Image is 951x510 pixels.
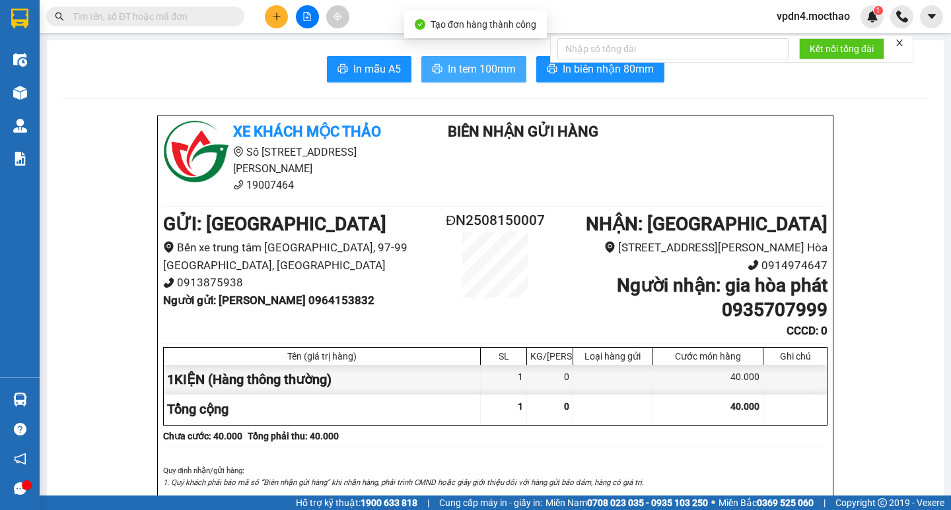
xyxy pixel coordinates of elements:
h2: ĐN2508150007 [440,210,551,232]
div: Cước món hàng [656,351,759,362]
span: close [895,38,904,48]
span: printer [337,63,348,76]
span: 1 [518,401,523,412]
b: GỬI : [GEOGRAPHIC_DATA] [163,213,386,235]
span: Miền Nam [546,495,708,510]
i: 1. Quý khách phải báo mã số “Biên nhận gửi hàng” khi nhận hàng, phải trình CMND hoặc giấy giới th... [163,478,644,487]
span: caret-down [926,11,938,22]
div: 1KIỆN (Hàng thông thường) [164,365,481,395]
span: phone [748,259,759,271]
span: file-add [302,12,312,21]
b: Chưa cước : 40.000 [163,431,242,441]
span: | [824,495,826,510]
div: [GEOGRAPHIC_DATA] [155,11,289,41]
li: Số [STREET_ADDRESS][PERSON_NAME] [163,144,409,177]
img: warehouse-icon [13,119,27,133]
button: plus [265,5,288,28]
div: NGỌ [11,41,145,57]
img: logo.jpg [163,121,229,187]
button: Kết nối tổng đài [799,38,884,59]
span: copyright [878,498,887,507]
li: 0914974647 [551,257,828,274]
span: Gửi: [11,11,32,25]
span: plus [272,12,281,21]
img: logo-vxr [11,9,28,28]
div: Ghi chú [767,351,824,362]
b: Biên Nhận Gửi Hàng [448,123,598,140]
span: search [55,12,64,21]
li: [STREET_ADDRESS][PERSON_NAME] Hòa [551,239,828,257]
strong: 0708 023 035 - 0935 103 250 [587,497,708,508]
span: In biên nhận 80mm [563,61,654,77]
button: printerIn biên nhận 80mm [536,56,664,82]
div: 0 [155,75,289,91]
span: | [427,495,429,510]
img: warehouse-icon [13,393,27,406]
span: phone [163,277,174,288]
span: Hỗ trợ kỹ thuật: [296,495,417,510]
img: warehouse-icon [13,53,27,67]
button: printerIn tem 100mm [421,56,526,82]
div: Tên (giá trị hàng) [167,351,477,362]
b: Người nhận : gia hòa phát 0935707999 [617,274,828,320]
span: environment [604,241,616,253]
li: 19007464 [163,177,409,193]
span: Nhận: [155,11,186,25]
span: question-circle [14,423,26,435]
div: [GEOGRAPHIC_DATA] [11,11,145,41]
b: Tổng phải thu: 40.000 [248,431,339,441]
span: 0 [564,401,569,412]
span: environment [163,241,174,253]
img: solution-icon [13,152,27,166]
span: Cung cấp máy in - giấy in: [439,495,542,510]
span: printer [547,63,557,76]
input: Nhập số tổng đài [557,38,789,59]
input: Tìm tên, số ĐT hoặc mã đơn [73,9,229,24]
span: In tem 100mm [448,61,516,77]
img: phone-icon [896,11,908,22]
div: SL [484,351,523,362]
span: phone [233,179,244,190]
button: aim [326,5,349,28]
div: Loại hàng gửi [577,351,649,362]
span: 1 [876,6,880,15]
div: KG/[PERSON_NAME] [530,351,569,362]
button: printerIn mẫu A5 [327,56,411,82]
span: Miền Bắc [719,495,814,510]
span: notification [14,453,26,465]
img: icon-new-feature [866,11,878,22]
div: 0901382859 [155,57,289,75]
button: caret-down [920,5,943,28]
li: 0913875938 [163,274,440,292]
span: Tổng cộng [167,401,229,417]
b: Người gửi : [PERSON_NAME] 0964153832 [163,294,374,307]
b: Xe khách Mộc Thảo [233,123,381,140]
div: 0 [527,365,573,395]
strong: 1900 633 818 [361,497,417,508]
span: message [14,482,26,495]
li: Bến xe trung tâm [GEOGRAPHIC_DATA], 97-99 [GEOGRAPHIC_DATA], [GEOGRAPHIC_DATA] [163,239,440,274]
span: Kết nối tổng đài [810,42,874,56]
button: file-add [296,5,319,28]
span: check-circle [415,19,425,30]
b: NHẬN : [GEOGRAPHIC_DATA] [586,213,828,235]
sup: 1 [874,6,883,15]
span: printer [432,63,442,76]
div: PHÁT [155,41,289,57]
div: 1 [481,365,527,395]
span: vpdn4.mocthao [766,8,861,24]
span: Tạo đơn hàng thành công [431,19,536,30]
div: 0905229976 [11,57,145,75]
span: environment [233,146,244,157]
strong: 0369 525 060 [757,497,814,508]
img: warehouse-icon [13,86,27,100]
span: In mẫu A5 [353,61,401,77]
div: 40.000 [652,365,763,395]
b: CCCD : 0 [787,324,828,337]
span: aim [333,12,342,21]
span: 40.000 [730,401,759,412]
span: ⚪️ [711,500,715,505]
